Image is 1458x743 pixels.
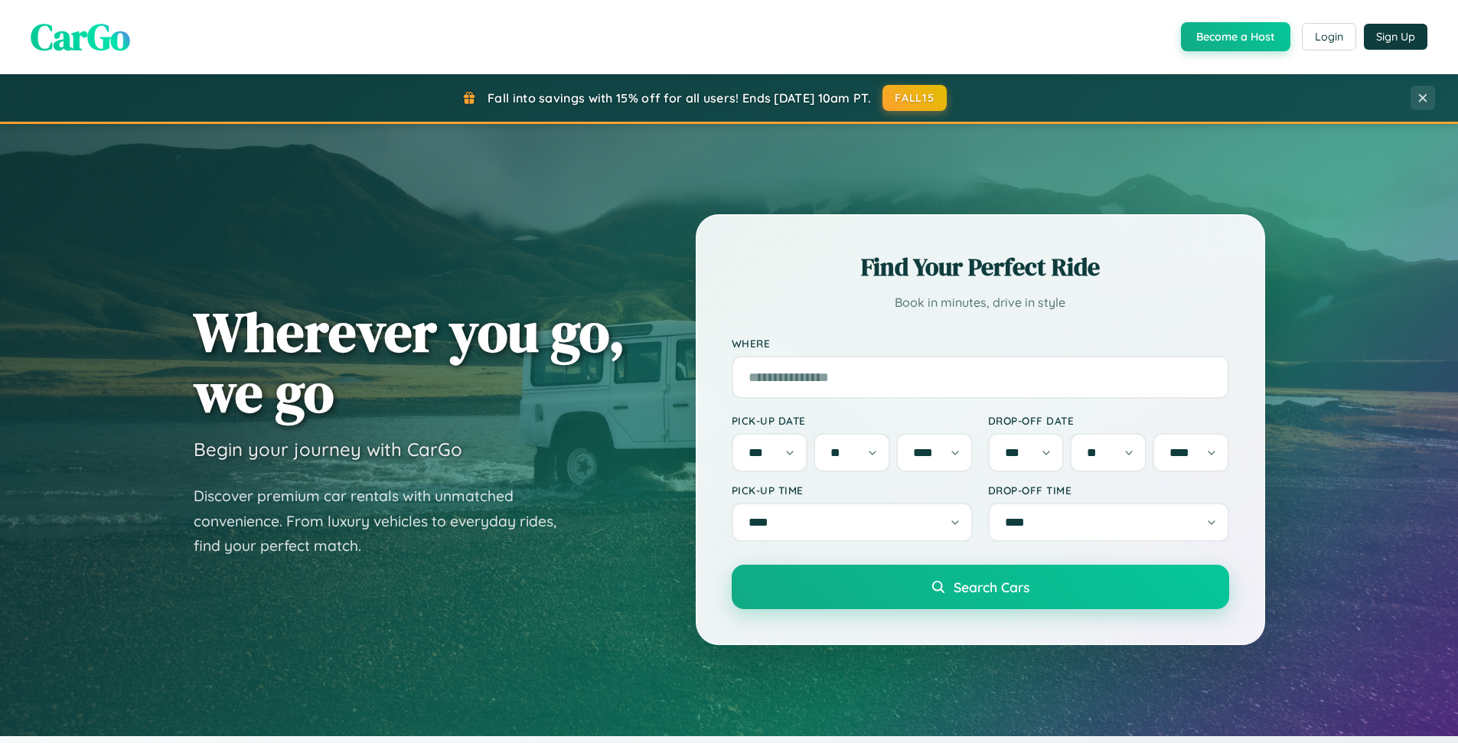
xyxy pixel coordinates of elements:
[194,484,576,559] p: Discover premium car rentals with unmatched convenience. From luxury vehicles to everyday rides, ...
[732,414,973,427] label: Pick-up Date
[31,11,130,62] span: CarGo
[732,565,1229,609] button: Search Cars
[194,438,462,461] h3: Begin your journey with CarGo
[882,85,947,111] button: FALL15
[732,250,1229,284] h2: Find Your Perfect Ride
[954,578,1029,595] span: Search Cars
[988,414,1229,427] label: Drop-off Date
[1364,24,1427,50] button: Sign Up
[194,301,625,422] h1: Wherever you go, we go
[732,337,1229,350] label: Where
[488,90,871,106] span: Fall into savings with 15% off for all users! Ends [DATE] 10am PT.
[1302,23,1356,51] button: Login
[732,484,973,497] label: Pick-up Time
[732,292,1229,314] p: Book in minutes, drive in style
[988,484,1229,497] label: Drop-off Time
[1181,22,1290,51] button: Become a Host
